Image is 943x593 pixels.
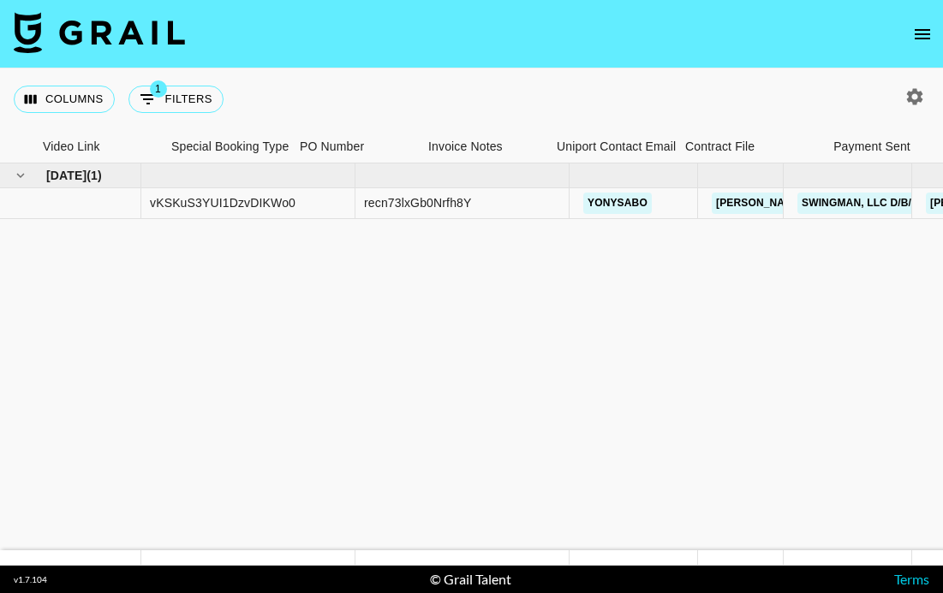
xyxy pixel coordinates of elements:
[905,17,940,51] button: open drawer
[163,130,291,163] div: Special Booking Type
[291,130,420,163] div: PO Number
[87,167,102,184] span: ( 1 )
[583,193,652,214] a: yonysabo
[548,130,677,163] div: Uniport Contact Email
[14,86,115,113] button: Select columns
[833,130,910,163] div: Payment Sent
[46,167,87,184] span: [DATE]
[677,130,805,163] div: Contract File
[894,571,929,587] a: Terms
[428,130,503,163] div: Invoice Notes
[430,571,511,588] div: © Grail Talent
[9,163,33,187] button: hide children
[300,130,364,163] div: PO Number
[364,194,472,211] div: recn73lxGb0Nrfh8Y
[420,130,548,163] div: Invoice Notes
[14,574,47,585] div: v 1.7.104
[43,130,100,163] div: Video Link
[805,130,934,163] div: Payment Sent
[171,130,289,163] div: Special Booking Type
[34,130,163,163] div: Video Link
[150,194,295,211] div: vKSKuS3YUI1DzvDIKWo0
[685,130,755,163] div: Contract File
[14,12,185,53] img: Grail Talent
[150,80,167,98] span: 1
[128,86,224,113] button: Show filters
[557,130,676,163] div: Uniport Contact Email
